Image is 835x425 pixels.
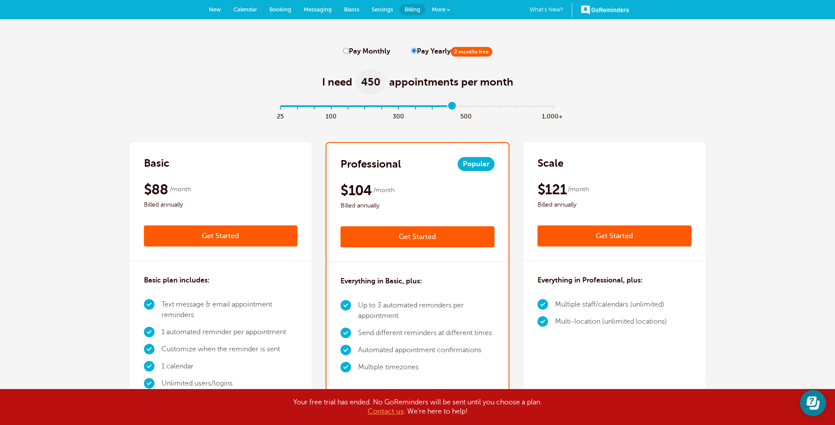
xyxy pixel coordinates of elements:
span: 25 [272,111,289,121]
li: Automated appointment confirmations [358,342,495,359]
span: Blasts [344,6,359,13]
li: Customize when the reminder is sent [161,341,298,358]
span: 300 [390,111,407,121]
li: Multiple timezones [358,359,495,376]
span: Popular [458,157,495,171]
a: Billing [399,4,426,15]
li: Multiple staff/calendars (unlimited) [555,296,667,313]
span: $104 [340,182,372,199]
li: 1 calendar [161,358,298,375]
span: Calendar [233,6,257,13]
span: /month [568,184,589,195]
h2: Professional [340,157,401,171]
a: Get Started [538,225,692,246]
span: New [209,6,221,13]
a: Get Started [340,226,495,247]
span: Billed annually [538,200,692,210]
span: Settings [372,6,393,13]
div: Your free trial has ended. No GoReminders will be sent until you choose a plan. . We're here to h... [198,398,637,416]
h2: Scale [538,156,563,170]
input: Pay Monthly [343,48,349,54]
span: I need [322,75,352,89]
span: 450 [356,70,386,94]
span: More [432,6,445,13]
a: What's New? [530,3,572,17]
input: Pay Yearly2 months free [411,48,417,54]
h2: Basic [144,156,169,170]
li: 1 automated reminder per appointment [161,324,298,341]
span: /month [373,185,394,196]
span: 100 [323,111,339,121]
li: Up to 3 automated reminders per appointment [358,297,495,325]
span: /month [170,184,191,195]
span: 1,000+ [542,111,563,121]
span: 2 months free [451,47,492,57]
span: Booking [269,6,291,13]
iframe: Resource center [800,390,826,416]
a: Get Started [144,225,298,246]
h3: Basic plan includes: [144,275,210,286]
h3: Everything in Professional, plus: [538,275,643,286]
li: Send different reminders at different times [358,325,495,342]
label: Pay Monthly [343,47,390,56]
span: 500 [458,111,474,121]
span: appointments per month [389,75,513,89]
a: Contact us [368,407,404,415]
h3: Everything in Basic, plus: [340,276,422,286]
span: $121 [538,181,566,198]
li: Unlimited users/logins [161,375,298,392]
span: Billed annually [340,200,495,211]
span: $88 [144,181,168,198]
span: Billing [405,6,420,13]
span: Messaging [304,6,332,13]
li: Multi-location (unlimited locations) [555,313,667,330]
span: Billed annually [144,200,298,210]
li: Text message & email appointment reminders [161,296,298,324]
label: Pay Yearly [411,47,492,56]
